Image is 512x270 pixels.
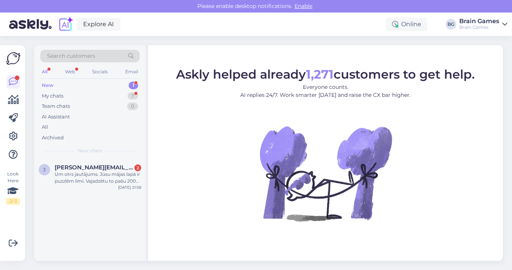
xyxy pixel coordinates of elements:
[386,17,427,31] div: Online
[42,103,70,110] div: Team chats
[292,3,315,9] span: Enable
[58,16,74,32] img: explore-ai
[6,171,20,205] div: Look Here
[77,18,120,31] a: Explore AI
[176,66,475,81] span: Askly helped already customers to get help.
[128,92,138,100] div: 7
[55,171,141,185] div: Um otrs jautājums. Jūsu mājas lapā ir puzzlēm līmi. Vajadzētu to pašu 2000 kailiņu puzzli uzlīmēt...
[134,164,141,171] div: 2
[42,92,63,100] div: My chats
[55,164,134,171] span: Janis.bruveris.jelgava@gmail.com
[306,66,334,81] b: 1,271
[118,185,141,190] div: [DATE] 21:58
[6,198,20,205] div: 2 / 3
[176,83,475,99] p: Everyone counts. AI replies 24/7. Work smarter [DATE] and raise the CX bar higher.
[459,24,499,30] div: Brain Games
[63,67,77,77] div: Web
[42,113,70,121] div: AI Assistant
[91,67,109,77] div: Socials
[124,67,140,77] div: Email
[42,82,54,89] div: New
[42,134,64,142] div: Archived
[42,123,48,131] div: All
[129,82,138,89] div: 1
[78,147,102,154] span: New chats
[459,18,499,24] div: Brain Games
[446,19,456,30] div: BG
[47,52,95,60] span: Search customers
[257,105,394,242] img: No Chat active
[40,67,49,77] div: All
[459,18,507,30] a: Brain GamesBrain Games
[43,167,46,172] span: J
[127,103,138,110] div: 0
[6,51,20,66] img: Askly Logo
